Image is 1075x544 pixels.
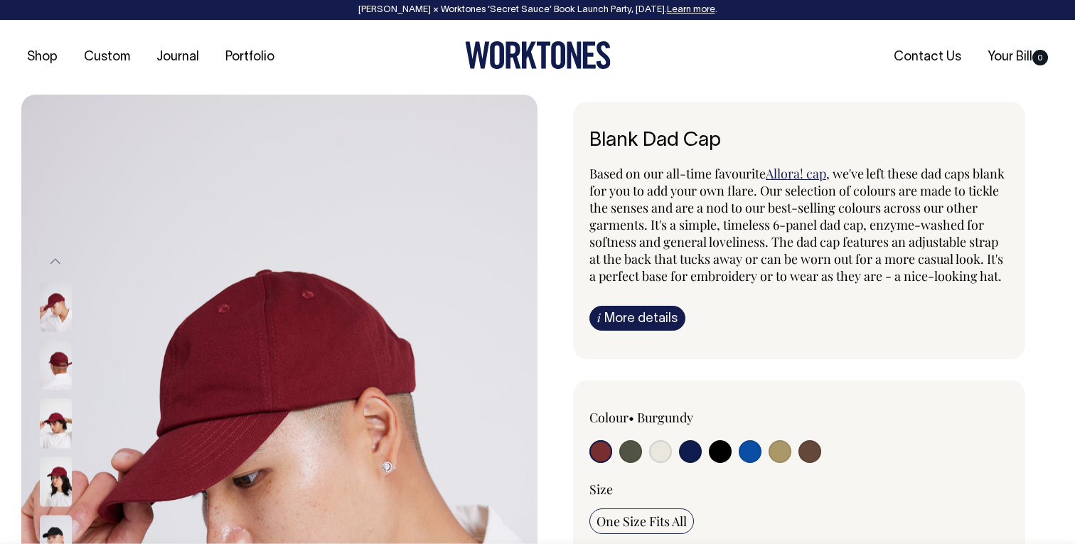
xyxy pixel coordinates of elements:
[597,513,687,530] span: One Size Fits All
[1032,50,1048,65] span: 0
[40,399,72,449] img: burgundy
[589,130,1009,152] h6: Blank Dad Cap
[982,46,1054,69] a: Your Bill0
[589,481,1009,498] div: Size
[597,310,601,325] span: i
[220,46,280,69] a: Portfolio
[637,409,693,426] label: Burgundy
[45,246,66,278] button: Previous
[629,409,634,426] span: •
[667,6,715,14] a: Learn more
[589,165,1005,284] span: , we've left these dad caps blank for you to add your own flare. Our selection of colours are mad...
[40,457,72,507] img: burgundy
[589,306,685,331] a: iMore details
[888,46,967,69] a: Contact Us
[589,165,766,182] span: Based on our all-time favourite
[151,46,205,69] a: Journal
[589,409,757,426] div: Colour
[766,165,826,182] a: Allora! cap
[14,5,1061,15] div: [PERSON_NAME] × Worktones ‘Secret Sauce’ Book Launch Party, [DATE]. .
[40,282,72,332] img: burgundy
[21,46,63,69] a: Shop
[78,46,136,69] a: Custom
[40,341,72,390] img: burgundy
[589,508,694,534] input: One Size Fits All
